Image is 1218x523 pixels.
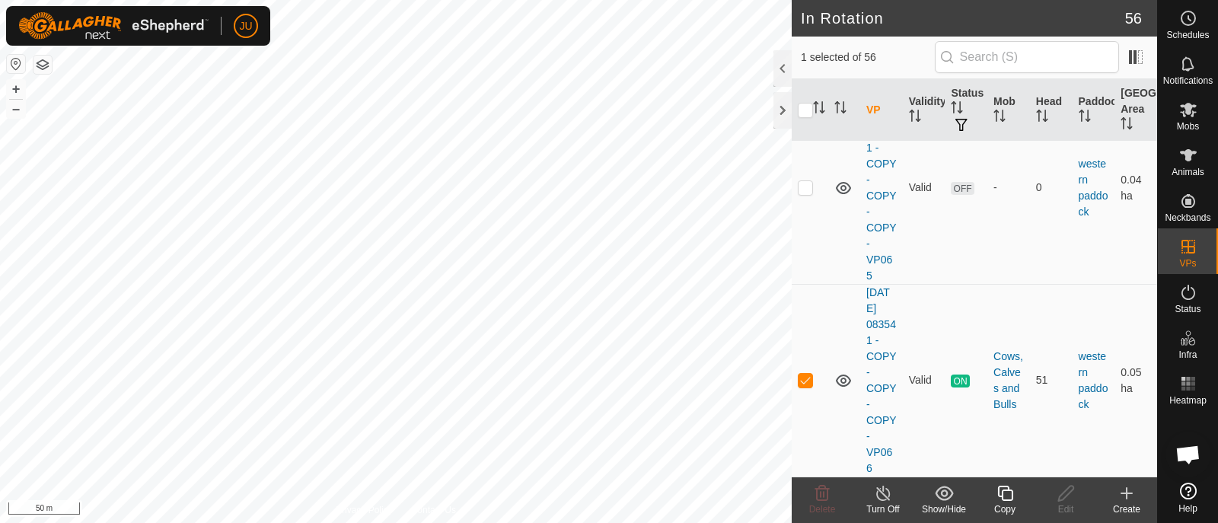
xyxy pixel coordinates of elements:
div: Turn Off [853,502,913,516]
span: Status [1175,305,1200,314]
div: Edit [1035,502,1096,516]
img: Gallagher Logo [18,12,209,40]
td: 0.05 ha [1114,284,1157,477]
span: Neckbands [1165,213,1210,222]
th: [GEOGRAPHIC_DATA] Area [1114,79,1157,142]
div: Copy [974,502,1035,516]
a: [DATE] 083541 - COPY - COPY - COPY-VP066 [866,286,897,474]
a: Contact Us [411,503,456,517]
div: Open chat [1165,432,1211,477]
span: ON [951,375,969,387]
p-sorticon: Activate to sort [834,104,847,116]
span: Animals [1172,167,1204,177]
span: Notifications [1163,76,1213,85]
th: Mob [987,79,1030,142]
td: 0 [1030,91,1073,284]
a: Help [1158,477,1218,519]
p-sorticon: Activate to sort [1121,120,1133,132]
p-sorticon: Activate to sort [909,112,921,124]
span: Heatmap [1169,396,1207,405]
span: Infra [1178,350,1197,359]
td: Valid [903,284,945,477]
span: JU [239,18,252,34]
th: Status [945,79,987,142]
span: VPs [1179,259,1196,268]
a: western paddock [1079,158,1108,218]
span: Schedules [1166,30,1209,40]
td: 51 [1030,284,1073,477]
button: – [7,100,25,118]
th: VP [860,79,903,142]
th: Paddock [1073,79,1115,142]
p-sorticon: Activate to sort [993,112,1006,124]
div: Cows, Calves and Bulls [993,349,1024,413]
input: Search (S) [935,41,1119,73]
td: 0.04 ha [1114,91,1157,284]
span: OFF [951,182,974,195]
button: + [7,80,25,98]
div: Create [1096,502,1157,516]
span: Mobs [1177,122,1199,131]
p-sorticon: Activate to sort [1036,112,1048,124]
th: Validity [903,79,945,142]
span: Help [1178,504,1197,513]
div: - [993,180,1024,196]
td: Valid [903,91,945,284]
p-sorticon: Activate to sort [1079,112,1091,124]
p-sorticon: Activate to sort [813,104,825,116]
h2: In Rotation [801,9,1125,27]
a: western paddock [1079,350,1108,410]
span: 56 [1125,7,1142,30]
a: Privacy Policy [336,503,393,517]
a: [DATE] 083541 - COPY - COPY - COPY-VP065 [866,94,897,282]
span: Delete [809,504,836,515]
button: Map Layers [33,56,52,74]
th: Head [1030,79,1073,142]
div: Show/Hide [913,502,974,516]
button: Reset Map [7,55,25,73]
span: 1 selected of 56 [801,49,935,65]
p-sorticon: Activate to sort [951,104,963,116]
